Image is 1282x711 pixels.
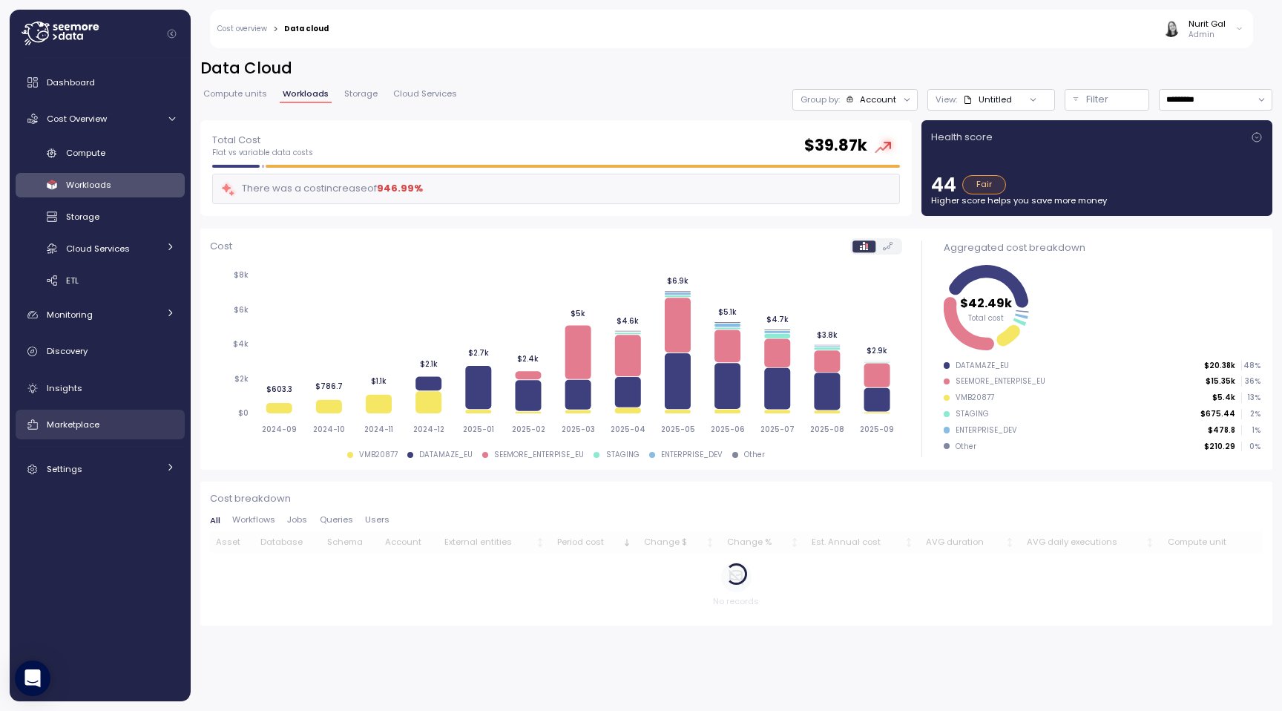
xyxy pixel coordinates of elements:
p: Cost breakdown [210,491,1263,506]
tspan: $786.7 [315,381,343,391]
h2: $ 39.87k [804,135,867,157]
span: Cost Overview [47,113,107,125]
tspan: 2025-04 [611,425,645,434]
tspan: $4.6k [617,316,639,326]
span: All [210,517,220,525]
div: Aggregated cost breakdown [944,240,1260,255]
a: ETL [16,268,185,292]
button: Collapse navigation [162,28,181,39]
a: Dashboard [16,68,185,97]
span: ETL [66,275,79,286]
div: Other [956,442,976,452]
tspan: $42.49k [960,295,1013,312]
div: STAGING [956,409,989,419]
p: 2 % [1242,409,1260,419]
a: Cloud Services [16,236,185,261]
a: Insights [16,373,185,403]
p: 13 % [1242,393,1260,403]
div: Nurit Gal [1189,18,1226,30]
a: Discovery [16,337,185,367]
p: $5.4k [1212,393,1235,403]
span: Cloud Services [393,90,457,98]
span: Users [365,516,389,524]
span: Monitoring [47,309,93,321]
tspan: $6k [234,305,249,315]
tspan: $5.1k [718,307,737,317]
p: Higher score helps you save more money [931,194,1263,206]
div: There was a cost increase of [220,180,423,197]
tspan: $4k [233,340,249,350]
tspan: 2025-05 [661,425,695,434]
div: Fair [962,175,1006,194]
a: Marketplace [16,410,185,439]
tspan: $2.7k [468,349,489,358]
div: 946.99 % [377,181,423,196]
div: VMB20877 [359,450,398,460]
span: Settings [47,463,82,475]
p: $675.44 [1200,409,1235,419]
tspan: 2025-07 [760,425,795,434]
button: Filter [1065,89,1149,111]
tspan: $2.1k [419,359,437,369]
a: Compute [16,141,185,166]
p: $15.35k [1206,376,1235,387]
h2: Data Cloud [200,58,1272,79]
a: Monitoring [16,300,185,330]
tspan: $4.7k [766,315,789,324]
div: SEEMORE_ENTERPISE_EU [956,376,1045,387]
p: 48 % [1242,361,1260,371]
tspan: 2025-09 [860,425,894,434]
span: Discovery [47,345,88,357]
p: Total Cost [212,133,313,148]
tspan: $2.9k [867,346,887,355]
div: VMB20877 [956,393,994,403]
tspan: 2024-12 [413,425,444,434]
tspan: 2025-01 [463,425,494,434]
div: Untitled [963,94,1012,105]
span: Storage [344,90,378,98]
span: Queries [320,516,353,524]
a: Settings [16,455,185,485]
tspan: 2024-11 [364,425,393,434]
span: Storage [66,211,99,223]
span: Marketplace [47,419,99,430]
a: Cost Overview [16,104,185,134]
tspan: $2.4k [517,355,539,364]
tspan: 2024-09 [262,425,297,434]
span: Workloads [66,179,111,191]
tspan: $6.9k [667,277,688,286]
tspan: $2k [234,374,249,384]
span: Jobs [287,516,307,524]
tspan: $603.3 [266,385,292,395]
span: Dashboard [47,76,95,88]
tspan: $3.8k [817,330,838,340]
p: $20.38k [1204,361,1235,371]
div: Other [744,450,765,460]
span: Insights [47,382,82,394]
tspan: 2025-03 [562,425,595,434]
div: ENTERPRISE_DEV [661,450,723,460]
p: 44 [931,175,956,194]
p: Group by: [801,94,840,105]
tspan: $0 [238,409,249,419]
div: Data cloud [284,25,329,33]
div: STAGING [606,450,640,460]
div: SEEMORE_ENTERPISE_EU [494,450,584,460]
tspan: 2025-08 [810,425,844,434]
p: Flat vs variable data costs [212,148,313,158]
div: DATAMAZE_EU [419,450,473,460]
tspan: $5k [571,309,585,318]
tspan: 2025-02 [512,425,545,434]
tspan: Total cost [968,313,1004,323]
span: Compute [66,147,105,159]
a: Storage [16,205,185,229]
p: $210.29 [1204,442,1235,452]
div: > [273,24,278,34]
div: Open Intercom Messenger [15,661,50,696]
span: Workloads [283,90,329,98]
div: Account [860,94,896,105]
span: Compute units [203,90,267,98]
p: 1 % [1242,425,1260,436]
span: Workflows [232,516,275,524]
